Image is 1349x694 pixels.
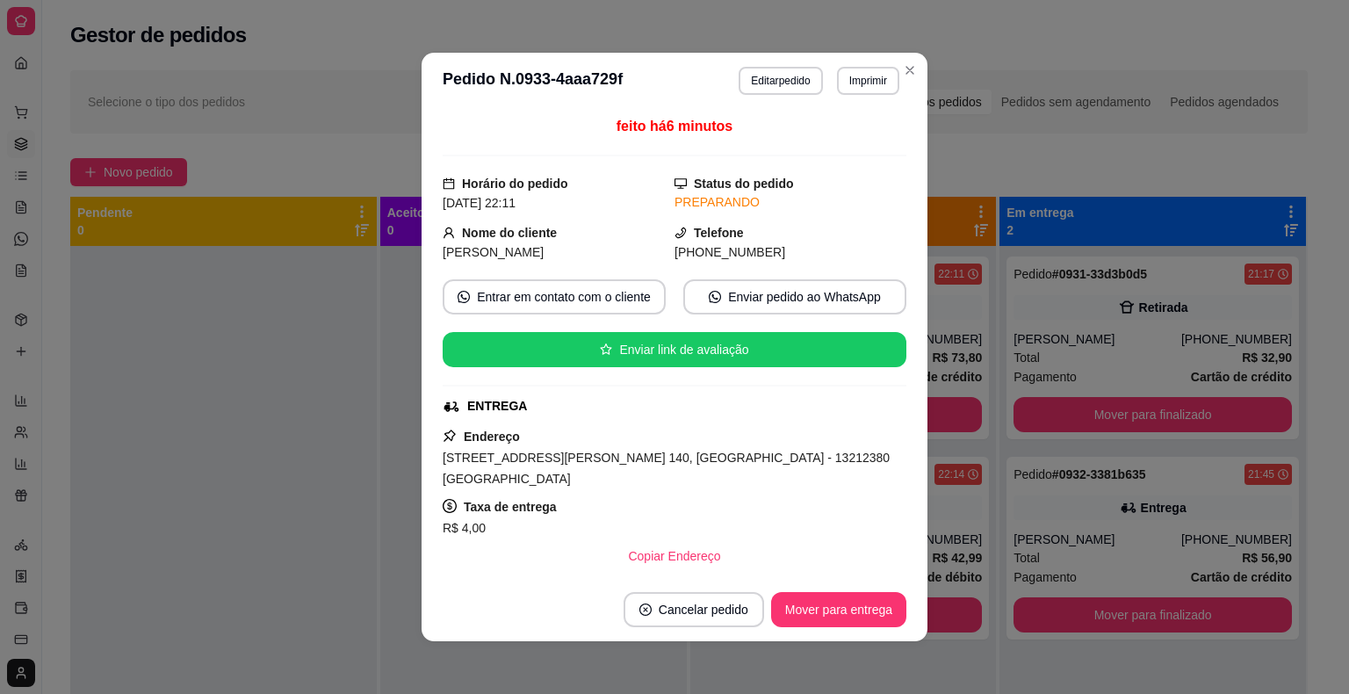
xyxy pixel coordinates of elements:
span: feito há 6 minutos [617,119,732,134]
strong: Taxa de entrega [464,500,557,514]
span: user [443,227,455,239]
button: close-circleCancelar pedido [624,592,764,627]
span: [PHONE_NUMBER] [674,245,785,259]
button: Mover para entrega [771,592,906,627]
button: Imprimir [837,67,899,95]
div: ENTREGA [467,397,527,416]
strong: Horário do pedido [462,177,568,191]
strong: Status do pedido [694,177,794,191]
span: [DATE] 22:11 [443,196,516,210]
button: starEnviar link de avaliação [443,332,906,367]
button: Editarpedido [739,67,822,95]
div: PREPARANDO [674,193,906,212]
span: phone [674,227,687,239]
span: dollar [443,499,457,513]
span: close-circle [639,604,652,616]
span: [STREET_ADDRESS][PERSON_NAME] 140, [GEOGRAPHIC_DATA] - 13212380 [GEOGRAPHIC_DATA] [443,451,890,486]
span: pushpin [443,429,457,443]
span: star [600,343,612,356]
strong: Nome do cliente [462,226,557,240]
span: whats-app [458,291,470,303]
span: desktop [674,177,687,190]
button: Copiar Endereço [614,539,734,574]
button: whats-appEnviar pedido ao WhatsApp [683,279,906,314]
span: R$ 4,00 [443,521,486,535]
button: Close [896,56,924,84]
h3: Pedido N. 0933-4aaa729f [443,67,623,95]
span: whats-app [709,291,721,303]
button: whats-appEntrar em contato com o cliente [443,279,666,314]
strong: Telefone [694,226,744,240]
span: [PERSON_NAME] [443,245,544,259]
span: calendar [443,177,455,190]
strong: Endereço [464,430,520,444]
